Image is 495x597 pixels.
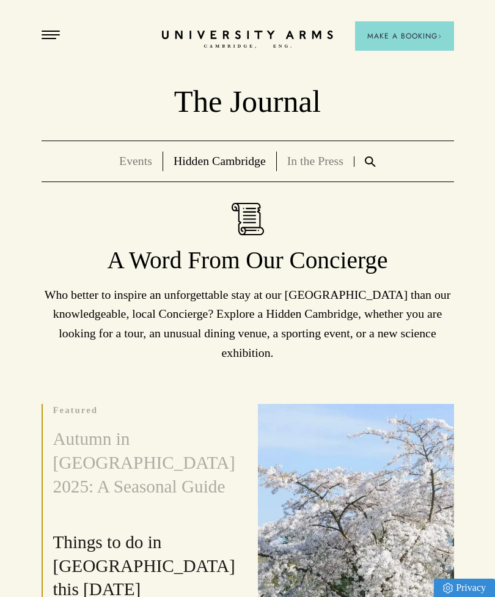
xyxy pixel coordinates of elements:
img: A Word From Our Concierge [232,203,264,235]
img: Arrow icon [438,34,442,38]
button: Make a BookingArrow icon [355,21,454,51]
a: Privacy [434,579,495,597]
a: Events [119,154,152,167]
img: Search [365,156,376,167]
a: Autumn in [GEOGRAPHIC_DATA] 2025: A Seasonal Guide [43,417,235,509]
a: Home [162,31,333,49]
h1: A Word From Our Concierge [42,246,454,275]
a: In the Press [287,154,343,167]
img: Privacy [443,583,453,593]
a: Search [354,156,386,167]
p: Who better to inspire an unforgettable stay at our [GEOGRAPHIC_DATA] than our knowledgeable, loca... [42,285,454,362]
span: Make a Booking [367,31,442,42]
a: Hidden Cambridge [174,154,266,167]
h3: Autumn in [GEOGRAPHIC_DATA] 2025: A Seasonal Guide [53,427,235,499]
button: Open Menu [42,31,60,40]
p: The Journal [42,83,454,120]
p: Featured [43,404,235,417]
